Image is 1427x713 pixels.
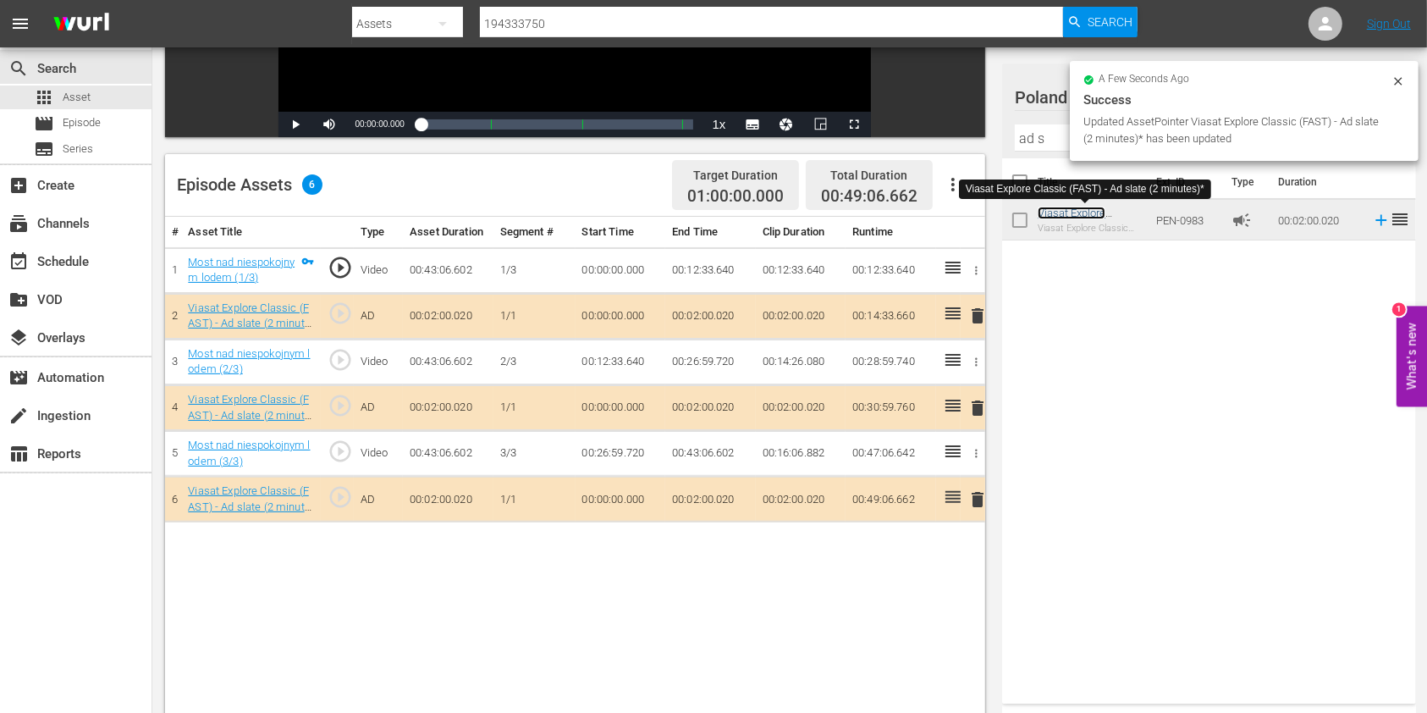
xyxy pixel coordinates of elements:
div: Target Duration [687,163,784,187]
td: 00:02:00.020 [403,385,493,431]
th: Title [1038,158,1146,206]
span: Episode [34,113,54,134]
span: Automation [8,368,29,388]
td: 6 [165,477,181,522]
td: 1/1 [493,477,576,522]
div: Progress Bar [421,119,694,130]
a: Most nad niespokojnym lodem (3/3) [188,439,310,467]
button: Play [278,112,312,137]
td: 00:28:59.740 [846,339,936,384]
span: Asset [34,87,54,108]
th: Start Time [576,217,666,248]
span: menu [10,14,30,34]
td: 00:02:00.020 [665,293,756,339]
a: Viasat Explore Classic (FAST) - Ad slate (2 minutes)* [188,393,311,437]
span: 00:00:00.000 [355,119,404,129]
span: a few seconds ago [1099,73,1190,86]
td: 00:00:00.000 [576,477,666,522]
span: Create [8,175,29,196]
td: AD [354,477,403,522]
span: VOD [8,290,29,310]
button: delete [967,304,988,329]
td: 1/1 [493,385,576,431]
span: Schedule [8,251,29,272]
a: Most nad niespokojnym lodem (2/3) [188,347,310,376]
span: 6 [302,174,322,195]
td: 00:43:06.602 [403,339,493,384]
td: 00:14:33.660 [846,293,936,339]
a: Viasat Explore Classic (FAST) - Ad slate (2 minutes)* [188,484,311,528]
div: Poland Explore Promos [1015,74,1387,121]
th: Duration [1269,158,1370,206]
td: 00:12:33.640 [756,247,846,293]
td: 00:14:26.080 [756,339,846,384]
td: 00:02:00.020 [756,385,846,431]
td: 4 [165,385,181,431]
span: 00:49:06.662 [821,186,917,206]
button: Open Feedback Widget [1397,307,1427,407]
button: Subtitles [736,112,769,137]
button: Playback Rate [702,112,736,137]
span: Search [8,58,29,79]
span: play_circle_outline [328,484,353,510]
div: 1 [1392,303,1406,317]
button: delete [967,487,988,511]
span: play_circle_outline [328,439,353,464]
th: End Time [665,217,756,248]
td: 1/3 [493,247,576,293]
td: 00:02:00.020 [665,477,756,522]
td: 2 [165,293,181,339]
span: Search [1088,7,1132,37]
td: 00:02:00.020 [756,293,846,339]
span: Channels [8,213,29,234]
td: Video [354,431,403,477]
span: delete [967,489,988,510]
span: Ingestion [8,406,29,426]
img: ans4CAIJ8jUAAAAAAAAAAAAAAAAAAAAAAAAgQb4GAAAAAAAAAAAAAAAAAAAAAAAAJMjXAAAAAAAAAAAAAAAAAAAAAAAAgAT5G... [41,4,122,44]
td: 3 [165,339,181,384]
td: 00:43:06.602 [403,431,493,477]
td: 2/3 [493,339,576,384]
svg: Add to Episode [1372,211,1391,229]
td: 00:47:06.642 [846,431,936,477]
span: reorder [1391,209,1411,229]
td: Video [354,339,403,384]
td: PEN-0983 [1149,200,1226,240]
span: Asset [63,89,91,106]
div: Success [1083,90,1405,110]
span: Overlays [8,328,29,348]
td: AD [354,385,403,431]
div: Updated AssetPointer Viasat Explore Classic (FAST) - Ad slate (2 minutes)* has been updated [1083,113,1387,147]
td: 5 [165,431,181,477]
td: 00:12:33.640 [846,247,936,293]
button: Jump To Time [769,112,803,137]
td: 00:26:59.720 [665,339,756,384]
span: Episode [63,114,101,131]
th: Asset Title [181,217,321,248]
span: play_circle_outline [328,301,353,326]
span: Reports [8,444,29,464]
th: Segment # [493,217,576,248]
div: Episode Assets [177,174,322,195]
td: 00:26:59.720 [576,431,666,477]
td: 00:49:06.662 [846,477,936,522]
td: 3/3 [493,431,576,477]
th: # [165,217,181,248]
th: Clip Duration [756,217,846,248]
td: 00:12:33.640 [665,247,756,293]
th: Type [354,217,403,248]
th: Type [1222,158,1269,206]
td: 00:02:00.020 [1272,200,1365,240]
td: 1/1 [493,293,576,339]
span: Ad [1232,210,1253,230]
td: 00:02:00.020 [403,477,493,522]
td: 00:12:33.640 [576,339,666,384]
td: 00:43:06.602 [665,431,756,477]
div: Viasat Explore Classic (FAST) - Ad slate (2 minutes)* [1038,223,1143,234]
td: 00:00:00.000 [576,293,666,339]
td: 00:16:06.882 [756,431,846,477]
button: Fullscreen [837,112,871,137]
span: delete [967,306,988,326]
button: Picture-in-Picture [803,112,837,137]
a: Most nad niespokojnym lodem (1/3) [188,256,295,285]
